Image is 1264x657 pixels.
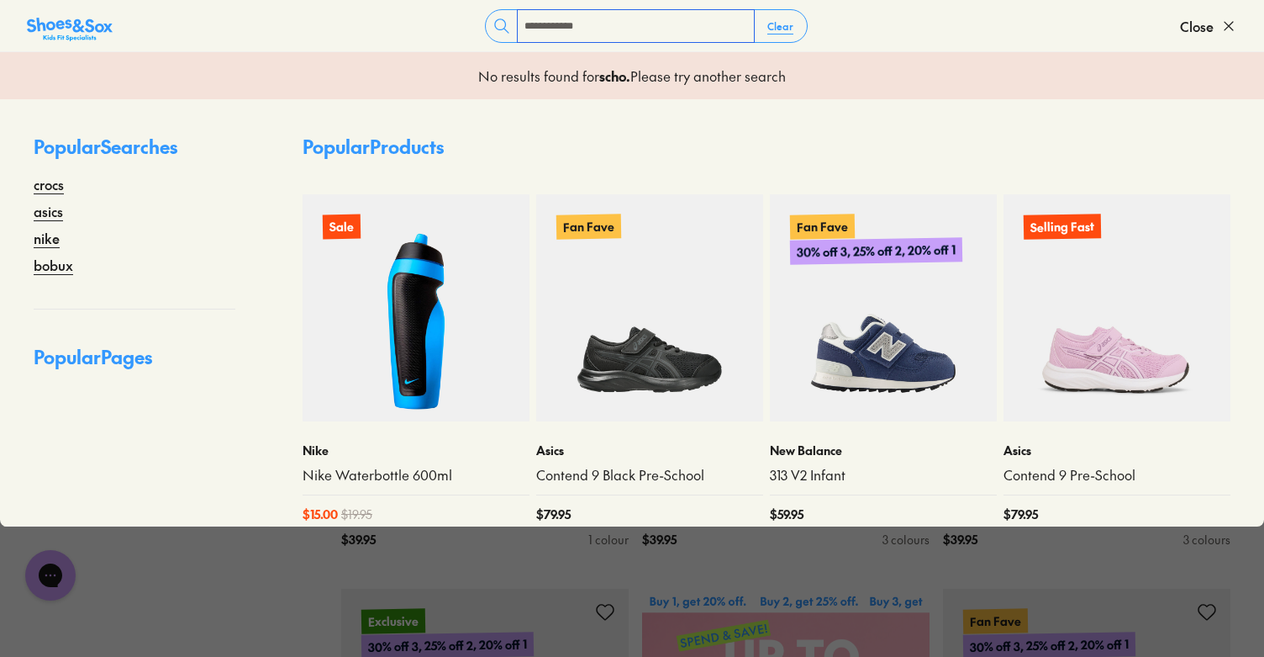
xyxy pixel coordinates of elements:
[1003,506,1038,523] span: $ 79.95
[34,174,64,194] a: crocs
[754,11,807,41] button: Clear
[303,194,529,421] a: Sale
[599,66,630,85] b: scho .
[1183,531,1230,548] div: 3 colours
[341,531,376,548] span: $ 39.95
[478,66,786,86] p: No results found for Please try another search
[790,237,962,265] p: 30% off 3, 25% off 2, 20% off 1
[536,194,763,421] a: Fan Fave
[34,343,235,384] p: Popular Pages
[1003,442,1230,459] p: Asics
[963,608,1028,633] p: Fan Fave
[303,442,529,459] p: Nike
[303,506,338,523] span: $ 15.00
[323,215,361,240] p: Sale
[34,255,73,275] a: bobux
[34,201,63,221] a: asics
[27,13,113,40] a: Shoes &amp; Sox
[556,214,621,239] p: Fan Fave
[361,608,425,633] p: Exclusive
[770,194,997,421] a: Fan Fave30% off 3, 25% off 2, 20% off 1
[1180,16,1214,36] span: Close
[943,531,977,548] span: $ 39.95
[34,228,60,248] a: nike
[770,442,997,459] p: New Balance
[1003,194,1230,421] a: Selling Fast
[536,466,763,485] a: Contend 9 Black Pre-School
[588,531,629,548] div: 1 colour
[1024,214,1101,240] p: Selling Fast
[882,531,930,548] div: 3 colours
[642,531,677,548] span: $ 39.95
[536,442,763,459] p: Asics
[303,133,444,161] p: Popular Products
[1003,466,1230,485] a: Contend 9 Pre-School
[303,466,529,485] a: Nike Waterbottle 600ml
[770,466,997,485] a: 313 V2 Infant
[1180,8,1237,45] button: Close
[27,16,113,43] img: SNS_Logo_Responsive.svg
[536,506,571,523] span: $ 79.95
[790,214,855,239] p: Fan Fave
[34,133,235,174] p: Popular Searches
[341,506,372,523] span: $ 19.95
[770,506,803,523] span: $ 59.95
[17,544,84,607] iframe: Gorgias live chat messenger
